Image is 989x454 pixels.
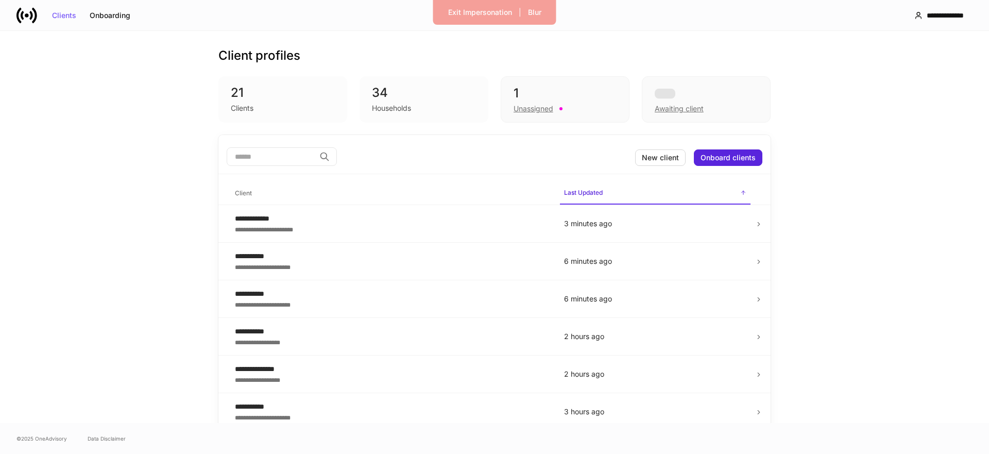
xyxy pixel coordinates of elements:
[501,76,629,123] div: 1Unassigned
[231,183,552,204] span: Client
[521,4,548,21] button: Blur
[564,331,746,342] p: 2 hours ago
[694,149,762,166] button: Onboard clients
[448,9,512,16] div: Exit Impersonation
[372,103,411,113] div: Households
[564,294,746,304] p: 6 minutes ago
[635,149,686,166] button: New client
[564,188,603,197] h6: Last Updated
[218,47,300,64] h3: Client profiles
[16,434,67,443] span: © 2025 OneAdvisory
[45,7,83,24] button: Clients
[564,407,746,417] p: 3 hours ago
[372,85,476,101] div: 34
[564,369,746,379] p: 2 hours ago
[514,85,617,102] div: 1
[514,104,553,114] div: Unassigned
[231,85,335,101] div: 21
[441,4,519,21] button: Exit Impersonation
[560,182,751,205] span: Last Updated
[52,12,76,19] div: Clients
[564,256,746,266] p: 6 minutes ago
[83,7,137,24] button: Onboarding
[88,434,126,443] a: Data Disclaimer
[642,76,771,123] div: Awaiting client
[701,154,756,161] div: Onboard clients
[90,12,130,19] div: Onboarding
[528,9,541,16] div: Blur
[642,154,679,161] div: New client
[564,218,746,229] p: 3 minutes ago
[231,103,253,113] div: Clients
[655,104,704,114] div: Awaiting client
[235,188,252,198] h6: Client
